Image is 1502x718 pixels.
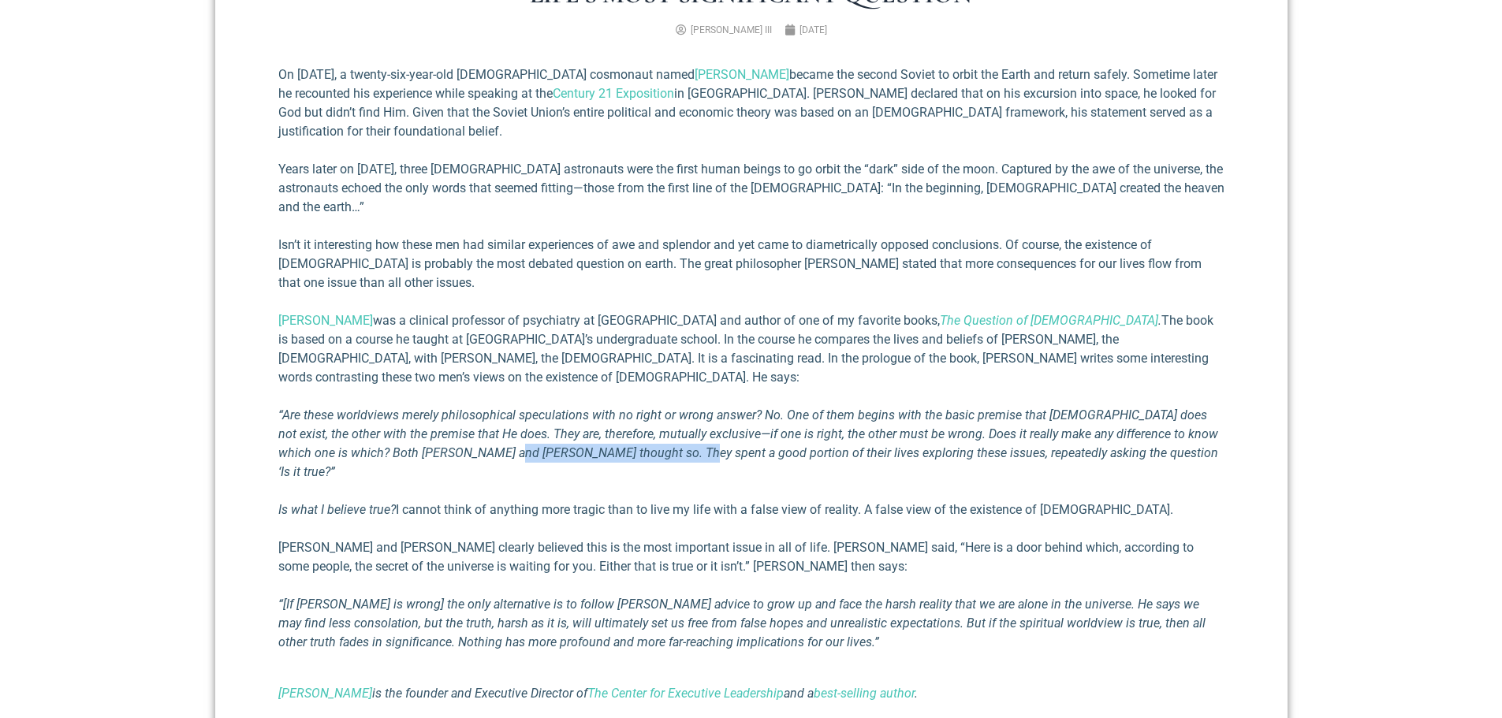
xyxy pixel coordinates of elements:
[278,538,1224,576] p: [PERSON_NAME] and [PERSON_NAME] clearly believed this is the most important issue in all of life....
[691,24,772,35] span: [PERSON_NAME] III
[940,313,1158,328] a: The Question of [DEMOGRAPHIC_DATA]
[278,407,1218,479] em: “Are these worldviews merely philosophical speculations with no right or wrong answer? No. One of...
[278,65,1224,141] p: On [DATE], a twenty-six-year-old [DEMOGRAPHIC_DATA] cosmonaut named became the second Soviet to o...
[278,311,1224,387] p: was a clinical professor of psychiatry at [GEOGRAPHIC_DATA] and author of one of my favorite book...
[278,502,396,517] em: Is what I believe true?
[587,686,784,701] a: The Center for Executive Leadership
[553,86,674,101] a: Century 21 Exposition
[814,686,915,701] a: best-selling author
[278,236,1224,292] p: Isn’t it interesting how these men had similar experiences of awe and splendor and yet came to di...
[940,313,1161,328] em: .
[278,500,1224,519] p: I cannot think of anything more tragic than to live my life with a false view of reality. A false...
[785,23,827,37] a: [DATE]
[278,597,1206,649] em: “[If [PERSON_NAME] is wrong] the only alternative is to follow [PERSON_NAME] advice to grow up an...
[695,67,789,82] a: [PERSON_NAME]
[278,686,918,701] i: is the founder and Executive Director of and a .
[278,160,1224,217] p: Years later on [DATE], three [DEMOGRAPHIC_DATA] astronauts were the first human beings to go orbi...
[278,686,372,701] a: [PERSON_NAME]
[799,24,827,35] time: [DATE]
[278,313,373,328] a: [PERSON_NAME]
